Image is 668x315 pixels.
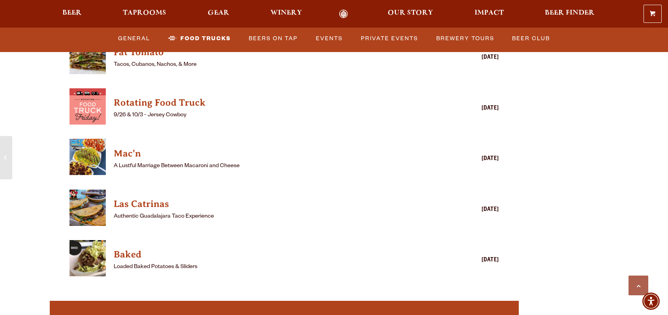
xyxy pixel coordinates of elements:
a: Odell Home [328,9,358,19]
a: Beers on Tap [246,30,301,48]
a: Impact [469,9,509,19]
h4: Mac'n [114,147,432,160]
span: Beer Finder [545,10,595,16]
h4: Rotating Food Truck [114,97,432,109]
img: thumbnail food truck [69,240,106,276]
div: [DATE] [436,155,499,164]
a: View Mac'n details (opens in a new window) [69,139,106,179]
span: Winery [270,10,302,16]
span: Gear [208,10,229,16]
a: View Fat Tomato details (opens in a new window) [69,38,106,78]
p: Authentic Guadalajara Taco Experience [114,212,432,222]
div: [DATE] [436,205,499,215]
a: View Las Catrinas details (opens in a new window) [114,196,432,212]
a: View Baked details (opens in a new window) [69,240,106,281]
img: thumbnail food truck [69,139,106,175]
a: View Rotating Food Truck details (opens in a new window) [114,95,432,111]
a: Scroll to top [629,276,648,295]
span: Taprooms [123,10,166,16]
a: Beer Finder [540,9,600,19]
img: thumbnail food truck [69,190,106,226]
span: Impact [475,10,504,16]
h4: Fat Tomato [114,46,432,59]
a: View Rotating Food Truck details (opens in a new window) [69,88,106,129]
a: Beer [57,9,87,19]
div: [DATE] [436,104,499,114]
a: View Fat Tomato details (opens in a new window) [114,45,432,60]
img: thumbnail food truck [69,88,106,125]
a: Food Trucks [165,30,234,48]
div: [DATE] [436,53,499,63]
p: Loaded Baked Potatoes & Sliders [114,263,432,272]
span: Beer [62,10,82,16]
a: General [115,30,153,48]
img: thumbnail food truck [69,38,106,74]
p: 9/26 & 10/3 - Jersey Cowboy [114,111,432,120]
a: View Las Catrinas details (opens in a new window) [69,190,106,230]
a: Gear [203,9,235,19]
a: Our Story [383,9,438,19]
h4: Las Catrinas [114,198,432,211]
a: Events [313,30,346,48]
a: View Mac'n details (opens in a new window) [114,146,432,162]
h4: Baked [114,248,432,261]
p: Tacos, Cubanos, Nachos, & More [114,60,432,70]
p: A Lustful Marriage Between Macaroni and Cheese [114,162,432,171]
a: Taprooms [118,9,171,19]
a: Brewery Tours [433,30,497,48]
a: Winery [265,9,307,19]
span: Our Story [388,10,433,16]
div: [DATE] [436,256,499,265]
div: Accessibility Menu [642,293,660,310]
a: Private Events [358,30,421,48]
a: Beer Club [509,30,553,48]
a: View Baked details (opens in a new window) [114,247,432,263]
